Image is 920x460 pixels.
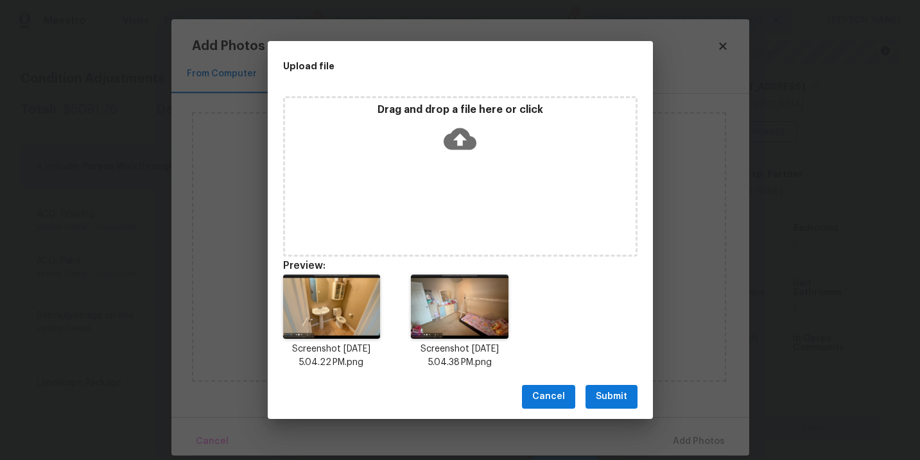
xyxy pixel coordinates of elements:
[586,385,638,409] button: Submit
[283,59,580,73] h2: Upload file
[285,103,636,117] p: Drag and drop a file here or click
[596,389,627,405] span: Submit
[411,275,508,339] img: 6Jm8QAAAAABJRU5ErkJggg==
[283,343,381,370] p: Screenshot [DATE] 5.04.22 PM.png
[411,343,508,370] p: Screenshot [DATE] 5.04.38 PM.png
[532,389,565,405] span: Cancel
[522,385,575,409] button: Cancel
[283,275,381,339] img: XeEy+2yywEIAABCEAAAhCAAAQgAAEIQAACEIAABCAAAQhAAAIQgAAEIAABCEAAAhCAAAQgAAEIQAACEIAABCAAgdYJUADdOlI...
